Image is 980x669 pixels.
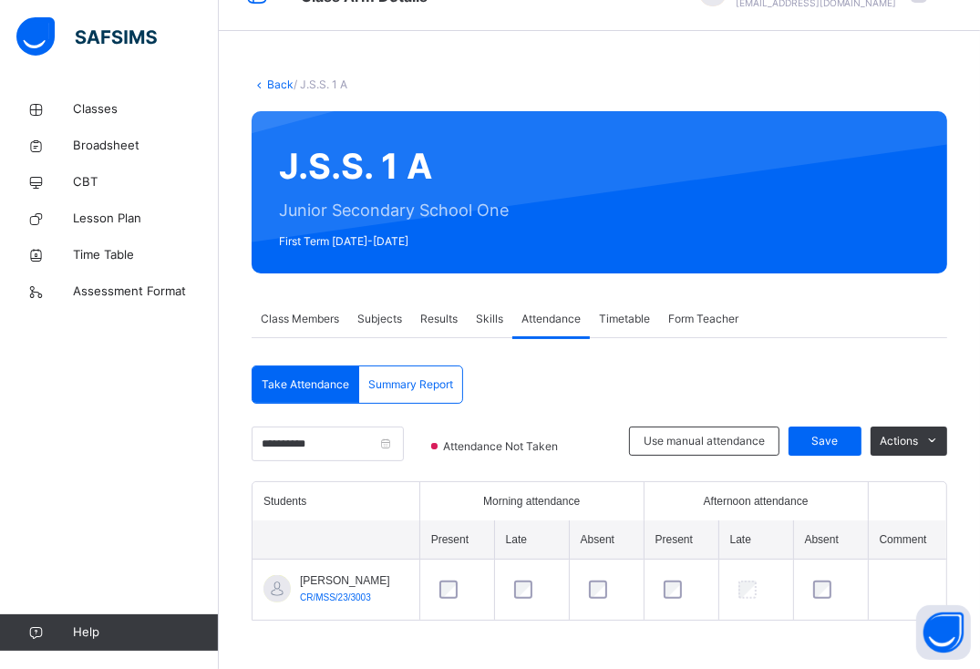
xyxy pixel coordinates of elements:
span: Use manual attendance [644,433,765,449]
th: Comment [868,520,946,560]
span: Assessment Format [73,283,219,301]
th: Absent [569,520,644,560]
span: CR/MSS/23/3003 [300,592,371,602]
span: Classes [73,100,219,118]
span: / J.S.S. 1 A [294,77,347,91]
span: Morning attendance [483,493,580,509]
span: Attendance Not Taken [441,438,563,455]
th: Students [253,482,419,520]
img: safsims [16,17,157,56]
span: Save [802,433,848,449]
span: Time Table [73,246,219,264]
span: Timetable [599,311,650,327]
span: Actions [880,433,918,449]
span: Take Attendance [262,376,349,393]
span: Skills [476,311,503,327]
span: Attendance [521,311,581,327]
span: Class Members [261,311,339,327]
th: Late [718,520,793,560]
span: [PERSON_NAME] [300,572,390,589]
span: Results [420,311,458,327]
span: First Term [DATE]-[DATE] [279,233,509,250]
span: Form Teacher [668,311,738,327]
th: Late [494,520,569,560]
span: Lesson Plan [73,210,219,228]
span: Broadsheet [73,137,219,155]
th: Present [419,520,494,560]
a: Back [267,77,294,91]
span: Afternoon attendance [704,493,809,509]
span: Subjects [357,311,402,327]
th: Absent [793,520,868,560]
span: Help [73,623,218,642]
span: CBT [73,173,219,191]
button: Open asap [916,605,971,660]
th: Present [644,520,718,560]
span: Summary Report [368,376,453,393]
